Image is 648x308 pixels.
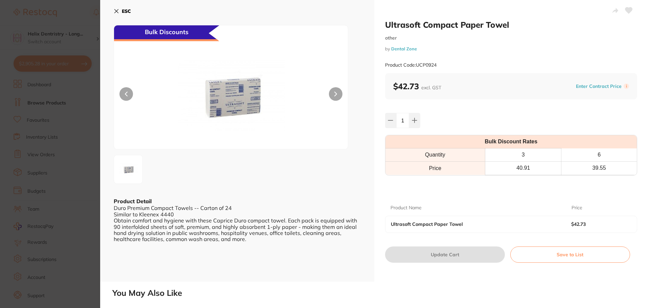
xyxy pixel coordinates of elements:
small: by [385,46,638,51]
th: 39.55 [561,162,637,175]
b: Product Detail [114,198,152,205]
button: ESC [114,5,131,17]
div: Bulk Discounts [114,25,219,41]
th: Bulk Discount Rates [385,135,637,148]
label: i [624,84,629,89]
td: Price [385,162,485,175]
div: Duro Premium Compact Towels -- Carton of 24 Similar to Kleenex 4440 Obtain comfort and hygiene wi... [114,205,361,242]
h2: You May Also Like [112,288,645,298]
button: Enter Contract Price [574,83,624,90]
h2: Ultrasoft Compact Paper Towel [385,20,638,30]
button: Save to List [510,246,630,263]
b: Ultrasoft Compact Paper Towel [391,221,553,227]
th: 6 [561,148,637,162]
th: 40.91 [485,162,561,175]
th: 3 [485,148,561,162]
button: Update Cart [385,246,505,263]
img: cGc [161,42,301,149]
b: ESC [122,8,131,14]
img: cGc [116,157,140,182]
p: Product Name [390,205,422,211]
span: excl. GST [421,85,441,91]
b: $42.73 [571,221,625,227]
small: Product Code: UCP0924 [385,62,437,68]
a: Dental Zone [391,46,417,51]
b: $42.73 [393,81,441,91]
p: Price [572,205,582,211]
th: Quantity [385,148,485,162]
small: other [385,35,638,41]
